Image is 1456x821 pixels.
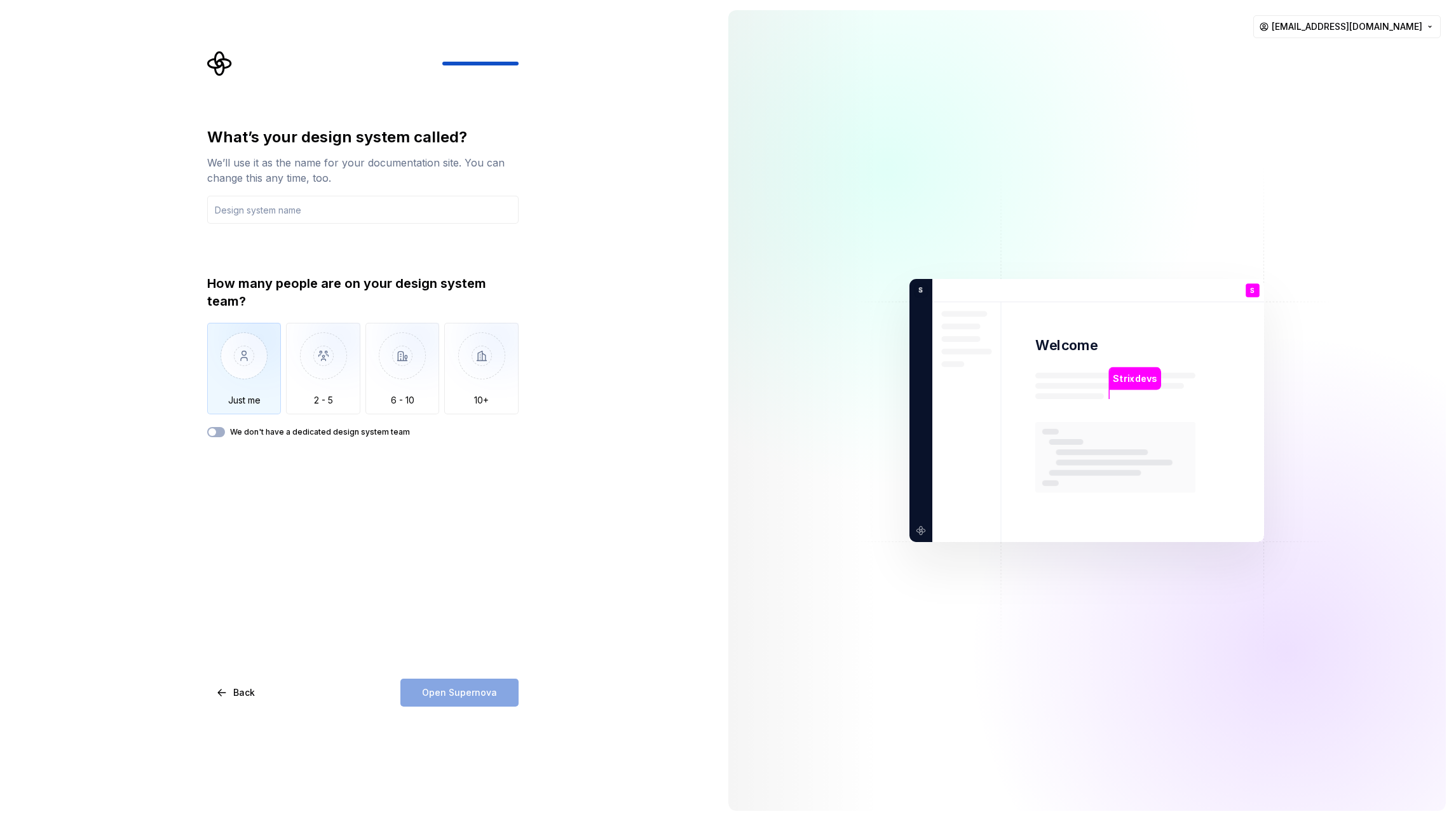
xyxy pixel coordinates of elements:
p: S [1251,287,1255,294]
p: Welcome [1035,336,1098,355]
span: [EMAIL_ADDRESS][DOMAIN_NAME] [1272,20,1422,33]
div: How many people are on your design system team? [207,275,519,310]
span: Back [233,686,255,699]
button: Back [207,679,266,707]
p: Strixdevs [1113,372,1157,386]
div: What’s your design system called? [207,127,519,147]
p: S [914,285,923,296]
button: [EMAIL_ADDRESS][DOMAIN_NAME] [1253,15,1441,38]
label: We don't have a dedicated design system team [230,427,410,437]
input: Design system name [207,196,519,224]
div: We’ll use it as the name for your documentation site. You can change this any time, too. [207,155,519,186]
svg: Supernova Logo [207,51,233,76]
